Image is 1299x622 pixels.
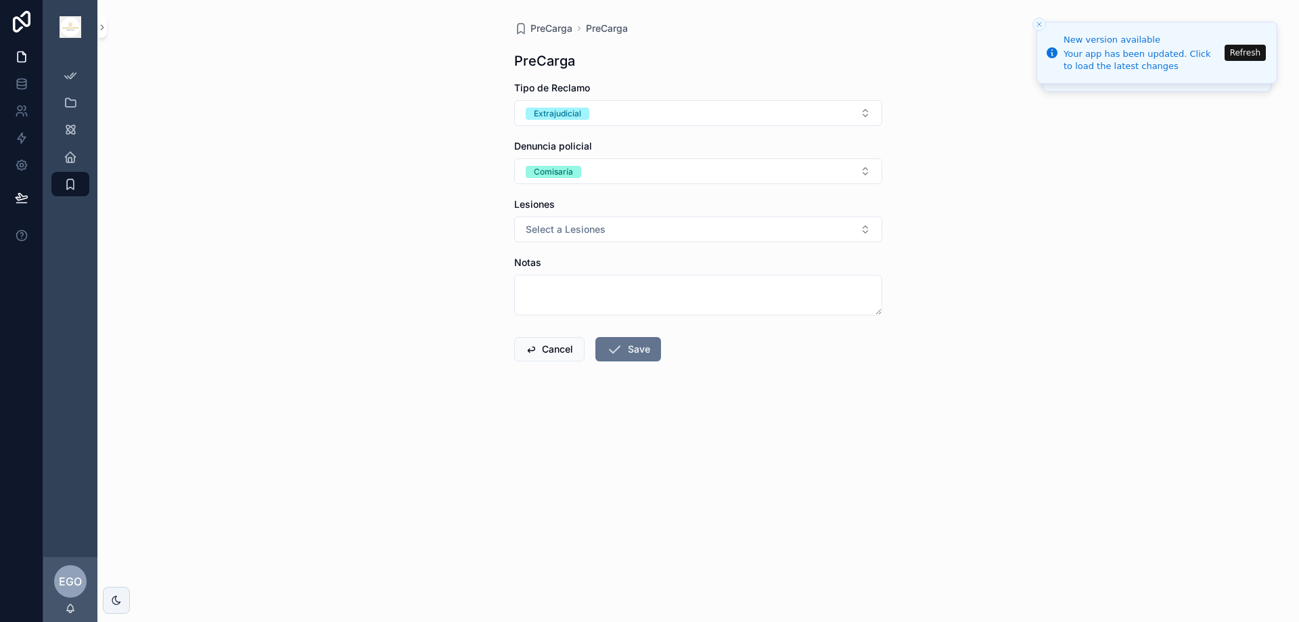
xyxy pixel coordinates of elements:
button: Close toast [1032,18,1046,31]
a: PreCarga [514,22,572,35]
button: Select Button [514,158,882,184]
a: PreCarga [586,22,628,35]
div: New version available [1064,33,1221,47]
span: Tipo de Reclamo [514,82,590,93]
h1: PreCarga [514,51,575,70]
button: Cancel [514,337,585,361]
div: Your app has been updated. Click to load the latest changes [1064,48,1221,72]
span: Lesiones [514,198,555,210]
button: Select Button [514,217,882,242]
span: Notas [514,257,541,268]
span: Denuncia policial [514,140,592,152]
div: scrollable content [43,54,97,214]
div: Comisaría [534,166,573,178]
div: Extrajudicial [534,108,581,120]
button: Select Button [514,100,882,126]
button: Save [595,337,661,361]
span: Select a Lesiones [526,223,606,236]
span: EGO [59,573,82,590]
span: PreCarga [530,22,572,35]
button: Refresh [1225,45,1266,61]
img: App logo [60,16,81,38]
